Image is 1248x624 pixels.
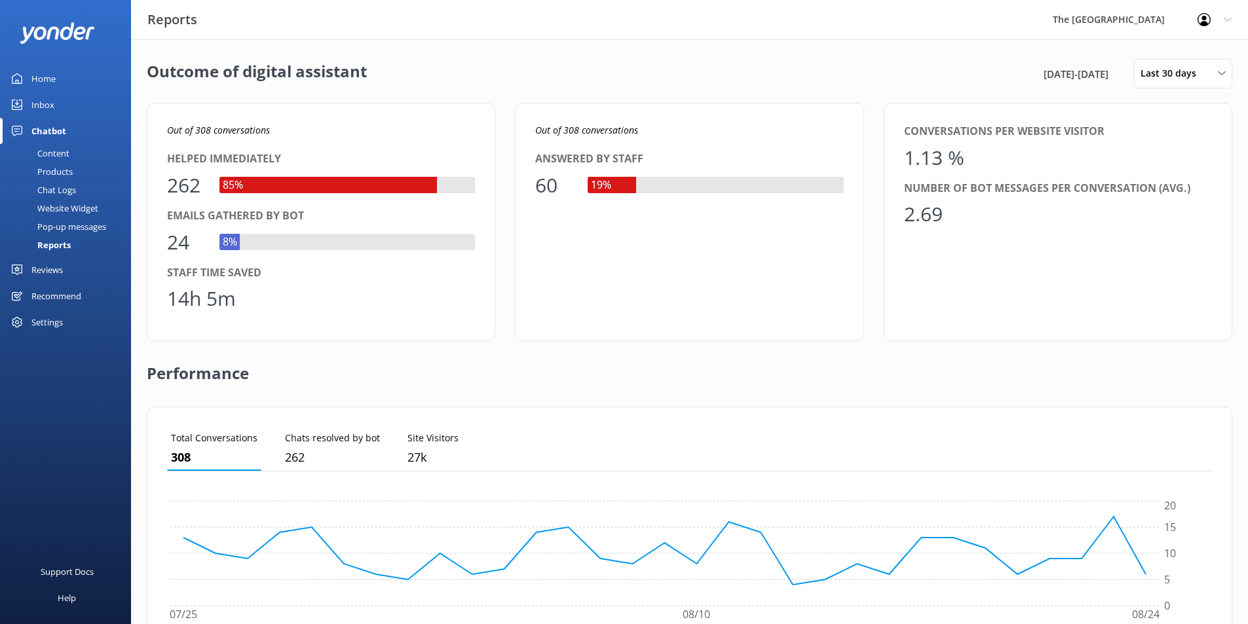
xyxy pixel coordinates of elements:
[8,217,131,236] a: Pop-up messages
[31,283,81,309] div: Recommend
[8,236,131,254] a: Reports
[58,585,76,611] div: Help
[31,92,54,118] div: Inbox
[1164,499,1176,513] tspan: 20
[219,177,246,194] div: 85%
[41,559,94,585] div: Support Docs
[904,142,964,174] div: 1.13 %
[31,118,66,144] div: Chatbot
[31,257,63,283] div: Reviews
[8,199,98,217] div: Website Widget
[167,208,475,225] div: Emails gathered by bot
[904,198,943,230] div: 2.69
[167,283,236,314] div: 14h 5m
[1164,546,1176,560] tspan: 10
[8,144,69,162] div: Content
[8,144,131,162] a: Content
[8,181,76,199] div: Chat Logs
[31,309,63,335] div: Settings
[1164,572,1170,587] tspan: 5
[147,341,249,394] h2: Performance
[535,170,575,201] div: 60
[167,124,270,136] i: Out of 308 conversations
[8,217,106,236] div: Pop-up messages
[1164,598,1170,613] tspan: 0
[31,65,56,92] div: Home
[8,199,131,217] a: Website Widget
[8,236,71,254] div: Reports
[407,448,459,467] p: 27,149
[535,124,638,136] i: Out of 308 conversations
[167,170,206,201] div: 262
[167,151,475,168] div: Helped immediately
[219,234,240,251] div: 8%
[167,265,475,282] div: Staff time saved
[8,181,131,199] a: Chat Logs
[1132,608,1160,622] tspan: 08/24
[683,608,710,622] tspan: 08/10
[8,162,73,181] div: Products
[1044,66,1108,82] span: [DATE] - [DATE]
[535,151,843,168] div: Answered by staff
[285,448,380,467] p: 262
[147,59,367,88] h2: Outcome of digital assistant
[171,448,257,467] p: 308
[588,177,615,194] div: 19%
[1141,66,1204,81] span: Last 30 days
[147,9,197,30] h3: Reports
[170,608,197,622] tspan: 07/25
[171,431,257,445] p: Total Conversations
[904,123,1212,140] div: Conversations per website visitor
[8,162,131,181] a: Products
[285,431,380,445] p: Chats resolved by bot
[407,431,459,445] p: Site Visitors
[167,227,206,258] div: 24
[20,22,95,44] img: yonder-white-logo.png
[904,180,1212,197] div: Number of bot messages per conversation (avg.)
[1164,520,1176,534] tspan: 15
